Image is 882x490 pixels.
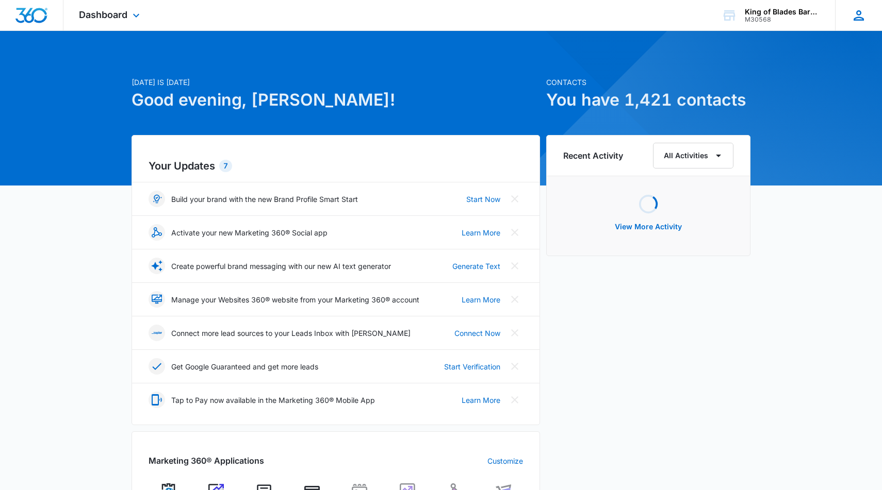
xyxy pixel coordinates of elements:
a: Start Verification [444,361,500,372]
button: View More Activity [605,214,692,239]
button: Close [507,392,523,408]
h2: Marketing 360® Applications [149,454,264,467]
h2: Your Updates [149,158,523,174]
div: account name [745,8,820,16]
p: Connect more lead sources to your Leads Inbox with [PERSON_NAME] [171,328,411,339]
p: Tap to Pay now available in the Marketing 360® Mobile App [171,395,375,405]
button: All Activities [653,143,733,168]
p: Contacts [546,77,750,88]
button: Close [507,224,523,241]
h1: Good evening, [PERSON_NAME]! [132,88,540,112]
p: [DATE] is [DATE] [132,77,540,88]
p: Manage your Websites 360® website from your Marketing 360® account [171,294,419,305]
p: Get Google Guaranteed and get more leads [171,361,318,372]
p: Activate your new Marketing 360® Social app [171,227,328,238]
a: Start Now [466,194,500,205]
div: 7 [219,160,232,172]
button: Close [507,291,523,308]
a: Generate Text [452,261,500,272]
h6: Recent Activity [563,149,623,162]
button: Close [507,258,523,274]
a: Connect Now [454,328,500,339]
button: Close [507,358,523,375]
div: account id [745,16,820,23]
p: Build your brand with the new Brand Profile Smart Start [171,194,358,205]
a: Learn More [462,294,500,305]
button: Close [507,325,523,341]
a: Learn More [462,227,500,238]
button: Close [507,191,523,207]
span: Dashboard [79,9,127,20]
h1: You have 1,421 contacts [546,88,750,112]
p: Create powerful brand messaging with our new AI text generator [171,261,391,272]
a: Customize [487,455,523,466]
a: Learn More [462,395,500,405]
